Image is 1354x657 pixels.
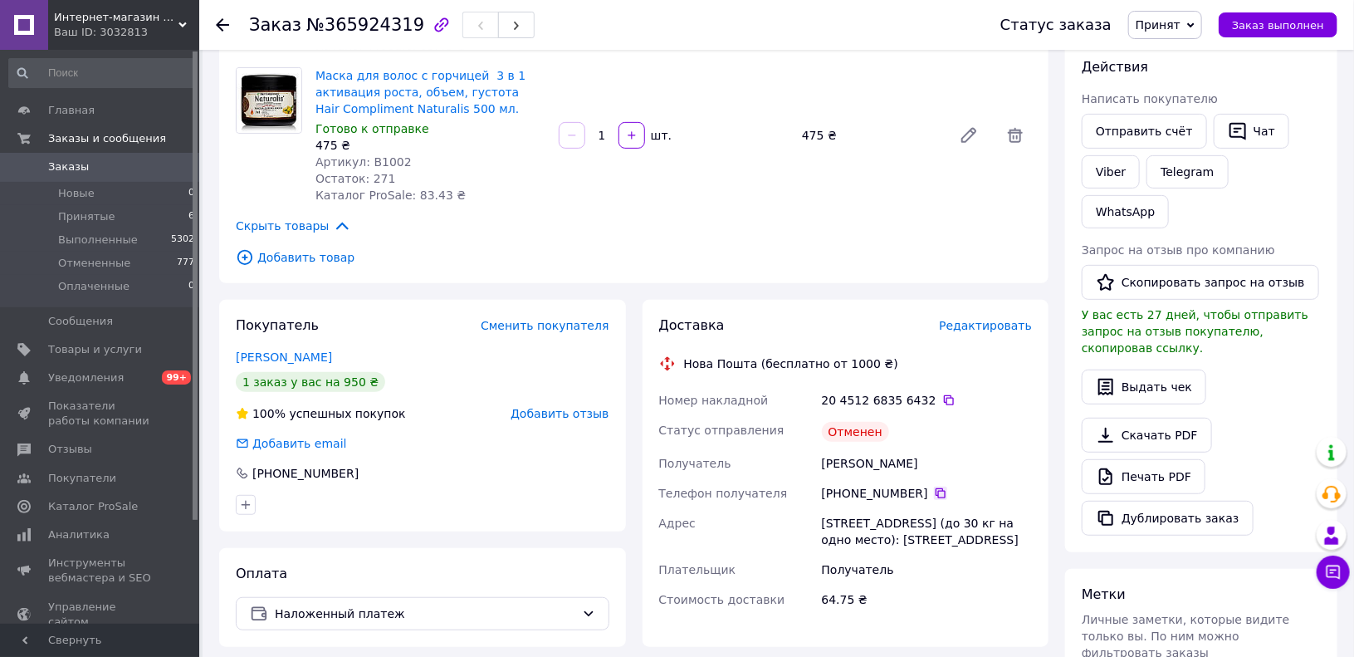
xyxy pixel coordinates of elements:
span: Получатель [659,457,731,470]
button: Выдать чек [1082,370,1206,404]
span: Запрос на отзыв про компанию [1082,243,1275,257]
div: Получатель [819,555,1035,585]
div: [PHONE_NUMBER] [251,465,360,482]
span: 99+ [162,370,191,385]
a: Viber [1082,155,1140,189]
span: Сообщения [48,314,113,329]
span: Остаток: 271 [315,172,396,185]
span: №365924319 [306,15,424,35]
a: WhatsApp [1082,195,1169,228]
div: Отменен [822,422,889,442]
span: Удалить [999,119,1032,152]
span: Аналитика [48,527,110,542]
span: Добавить товар [236,248,1032,267]
img: Маска для волос с горчицей 3 в 1 активация роста, объем, густота Hair Compliment Naturalis 500 мл. [237,68,301,133]
span: Артикул: В1002 [315,155,412,169]
span: Наложенный платеж [275,605,575,623]
span: 6 [188,209,194,224]
span: Управление сайтом [48,600,154,630]
span: Доставка [659,317,725,333]
span: Действия [1082,59,1148,75]
span: Готово к отправке [315,122,429,135]
span: Стоимость доставки [659,593,785,606]
span: Метки [1082,586,1126,602]
div: 20 4512 6835 6432 [822,392,1032,409]
span: Отмененные [58,256,130,271]
span: Скрыть товары [236,217,351,235]
a: Редактировать [952,119,985,152]
span: Инструменты вебмастера и SEO [48,556,154,586]
div: Добавить email [234,435,349,452]
span: Заказы [48,159,89,174]
span: Заказ [249,15,301,35]
span: Главная [48,103,95,118]
span: Написать покупателю [1082,92,1218,105]
span: Интернет-магазин "Hair Compliment Naturalis" [54,10,178,25]
div: 64.75 ₴ [819,585,1035,615]
a: [PERSON_NAME] [236,351,332,364]
div: Ваш ID: 3032813 [54,25,199,40]
span: Каталог ProSale: 83.43 ₴ [315,189,466,202]
span: Покупатели [48,471,116,486]
div: [PHONE_NUMBER] [822,485,1032,502]
div: 475 ₴ [315,137,545,154]
span: Новые [58,186,95,201]
span: Покупатель [236,317,319,333]
span: Редактировать [939,319,1032,332]
div: Статус заказа [1000,17,1112,33]
input: Поиск [8,58,196,88]
button: Чат с покупателем [1317,556,1350,589]
span: Оплаченные [58,279,130,294]
button: Скопировать запрос на отзыв [1082,265,1319,300]
a: Печать PDF [1082,459,1205,494]
div: 1 заказ у вас на 950 ₴ [236,372,385,392]
span: Плательщик [659,563,736,576]
button: Отправить счёт [1082,114,1207,149]
a: Telegram [1146,155,1228,189]
span: Статус отправления [659,424,785,437]
span: 0 [188,186,194,201]
div: успешных покупок [236,405,406,422]
div: 475 ₴ [795,124,946,147]
button: Дублировать заказ [1082,501,1254,536]
span: Сменить покупателя [481,319,609,332]
div: Добавить email [251,435,349,452]
span: У вас есть 27 дней, чтобы отправить запрос на отзыв покупателю, скопировав ссылку. [1082,308,1308,355]
span: Отзывы [48,442,92,457]
span: Принятые [58,209,115,224]
span: 100% [252,407,286,420]
span: Показатели работы компании [48,399,154,429]
span: Заказы и сообщения [48,131,166,146]
a: Маска для волос с горчицей 3 в 1 активация роста, объем, густота Hair Compliment Naturalis 500 мл. [315,69,525,115]
div: [STREET_ADDRESS] (до 30 кг на одно место): [STREET_ADDRESS] [819,508,1035,555]
span: Товары и услуги [48,342,142,357]
span: Выполненные [58,233,138,248]
span: 5302 [171,233,194,248]
div: [PERSON_NAME] [819,449,1035,478]
span: Адрес [659,517,696,530]
span: 0 [188,279,194,294]
span: Телефон получателя [659,487,788,500]
span: Оплата [236,566,287,581]
button: Заказ выполнен [1219,12,1337,37]
button: Чат [1214,114,1289,149]
span: Каталог ProSale: 83.43 ₴ [315,39,466,52]
div: Нова Пошта (бесплатно от 1000 ₴) [680,355,902,372]
div: шт. [647,127,673,144]
span: Номер накладной [659,394,769,407]
span: Заказ выполнен [1232,19,1324,32]
span: Добавить отзыв [511,407,609,420]
span: Принят [1136,18,1180,32]
div: Вернуться назад [216,17,229,33]
a: Скачать PDF [1082,418,1212,453]
span: Каталог ProSale [48,499,138,514]
span: 777 [177,256,194,271]
span: Уведомления [48,370,124,385]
